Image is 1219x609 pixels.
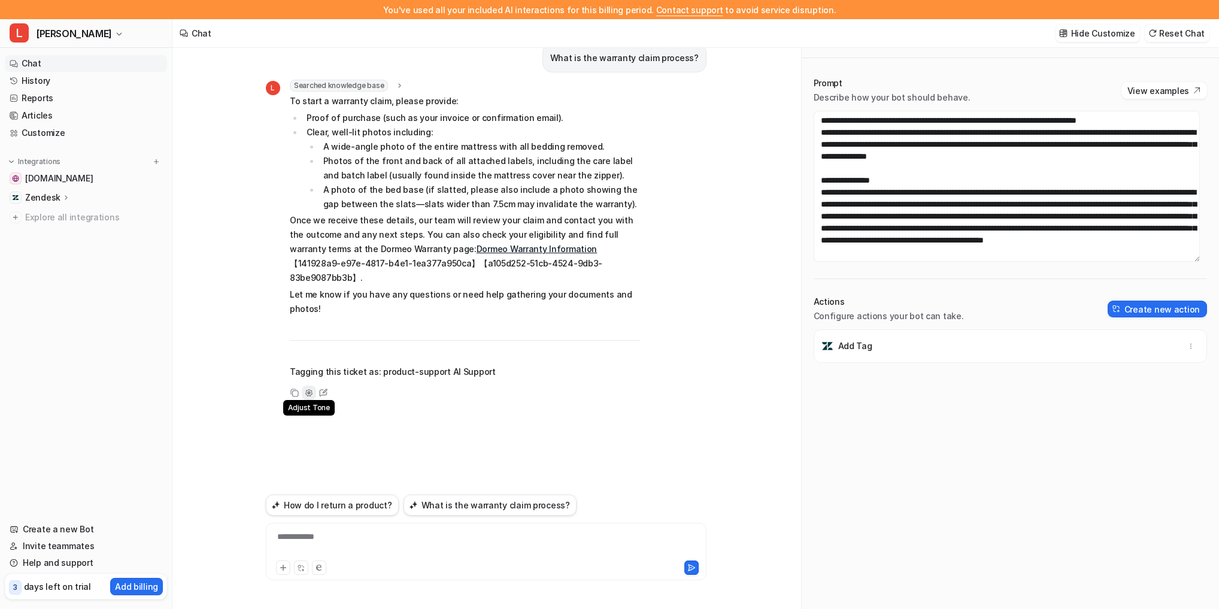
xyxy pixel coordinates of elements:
[814,77,971,89] p: Prompt
[5,538,167,555] a: Invite teammates
[1112,305,1121,313] img: create-action-icon.svg
[1148,29,1157,38] img: reset
[320,183,640,211] li: A photo of the bed base (if slatted, please also include a photo showing the gap between the slat...
[5,125,167,141] a: Customize
[1071,27,1135,40] p: Hide Customize
[36,25,112,42] span: [PERSON_NAME]
[814,310,964,322] p: Configure actions your bot can take.
[821,340,833,352] img: Add Tag icon
[814,296,964,308] p: Actions
[290,80,388,92] span: Searched knowledge base
[18,157,60,166] p: Integrations
[12,175,19,182] img: www.dormeo.co.uk
[290,287,640,316] p: Let me know if you have any questions or need help gathering your documents and photos!
[115,580,158,593] p: Add billing
[25,208,162,227] span: Explore all integrations
[320,140,640,154] li: A wide-angle photo of the entire mattress with all bedding removed.
[477,244,597,254] a: Dormeo Warranty Information
[1059,29,1068,38] img: customize
[5,72,167,89] a: History
[1145,25,1209,42] button: Reset Chat
[10,211,22,223] img: explore all integrations
[5,156,64,168] button: Integrations
[12,194,19,201] img: Zendesk
[290,213,640,285] p: Once we receive these details, our team will review your claim and contact you with the outcome a...
[1056,25,1140,42] button: Hide Customize
[266,81,280,95] span: L
[5,107,167,124] a: Articles
[814,92,971,104] p: Describe how your bot should behave.
[5,170,167,187] a: www.dormeo.co.uk[DOMAIN_NAME]
[550,51,699,65] p: What is the warranty claim process?
[5,521,167,538] a: Create a new Bot
[152,157,160,166] img: menu_add.svg
[110,578,163,595] button: Add billing
[5,555,167,571] a: Help and support
[320,154,640,183] li: Photos of the front and back of all attached labels, including the care label and batch label (us...
[10,23,29,43] span: L
[13,582,17,593] p: 3
[283,400,335,416] span: Adjust Tone
[404,495,577,516] button: What is the warranty claim process?
[25,172,93,184] span: [DOMAIN_NAME]
[303,125,640,211] li: Clear, well-lit photos including:
[1108,301,1207,317] button: Create new action
[7,157,16,166] img: expand menu
[5,209,167,226] a: Explore all integrations
[303,111,640,125] li: Proof of purchase (such as your invoice or confirmation email).
[266,495,399,516] button: How do I return a product?
[192,27,211,40] div: Chat
[5,55,167,72] a: Chat
[24,580,91,593] p: days left on trial
[838,340,872,352] p: Add Tag
[656,5,723,15] span: Contact support
[290,94,640,108] p: To start a warranty claim, please provide:
[5,90,167,107] a: Reports
[25,192,60,204] p: Zendesk
[1121,82,1207,99] button: View examples
[290,365,640,379] p: Tagging this ticket as: product-support AI Support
